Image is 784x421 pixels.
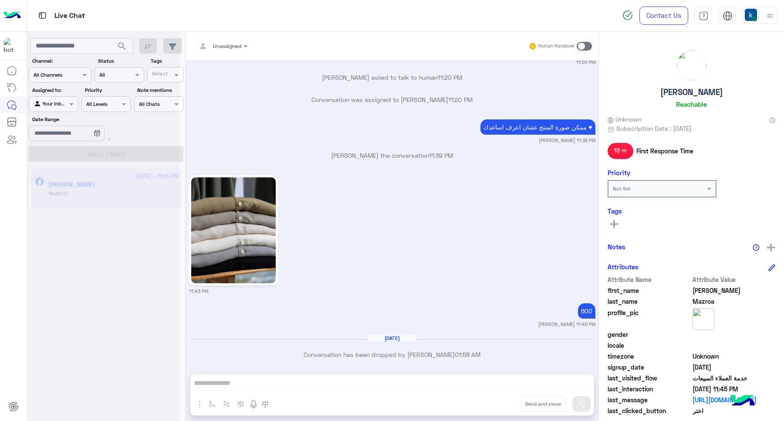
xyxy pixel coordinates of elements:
p: 12/10/2025, 11:38 PM [480,119,595,135]
p: [PERSON_NAME] the conversation [189,151,595,160]
span: signup_date [608,363,691,372]
p: Conversation has been dropped by [PERSON_NAME] [189,350,595,359]
span: last_clicked_button [608,406,691,415]
span: 11:20 PM [448,96,473,103]
span: 11:20 PM [438,74,462,81]
img: tab [699,11,709,21]
span: 2025-10-12T20:45:59.971Z [693,384,776,394]
small: [PERSON_NAME] 11:38 PM [539,137,595,144]
h6: [DATE] [368,335,416,341]
img: picture [693,308,714,330]
img: tab [37,10,48,21]
p: Live Chat [54,10,85,22]
img: add [767,244,775,251]
span: last_visited_flow [608,373,691,383]
h6: Attributes [608,263,639,271]
small: [PERSON_NAME] 11:45 PM [538,321,595,328]
a: Contact Us [639,7,688,25]
span: اختر [693,406,776,415]
span: last_message [608,395,691,404]
span: locale [608,341,691,350]
img: 713415422032625 [3,38,19,54]
b: Not Set [613,185,631,192]
span: profile_pic [608,308,691,328]
span: null [693,330,776,339]
p: Conversation was assigned to [PERSON_NAME] [189,95,595,104]
p: 12/10/2025, 11:45 PM [578,303,595,319]
small: Human Handover [538,43,575,50]
small: 11:20 PM [576,59,595,66]
span: Unknown [693,352,776,361]
img: spinner [622,10,633,20]
small: 11:43 PM [189,288,208,295]
img: 520174771_739999595345248_1128035989035686890_n.jpg [191,177,276,283]
img: tab [723,11,733,21]
span: timezone [608,352,691,361]
span: Mazroa [693,297,776,306]
img: hulul-logo.png [727,386,758,417]
img: notes [753,244,760,251]
a: [URL][DOMAIN_NAME] [693,395,776,404]
h5: [PERSON_NAME] [660,87,723,97]
button: Send and close [520,397,566,411]
span: null [693,341,776,350]
h6: Reachable [676,100,707,108]
img: picture [677,51,706,80]
span: 18 m [608,143,633,159]
div: Select [151,70,168,80]
img: profile [764,10,775,21]
span: Unassigned [213,43,241,49]
span: Attribute Name [608,275,691,284]
img: userImage [745,9,757,21]
div: loading... [96,132,111,147]
span: gender [608,330,691,339]
span: First Response Time [636,146,693,156]
h6: Tags [608,207,775,215]
span: خدمة العملاء المبيعات [693,373,776,383]
span: 2024-08-12T20:22:07.465Z [693,363,776,372]
span: Mohamed [693,286,776,295]
span: last_interaction [608,384,691,394]
span: 11:39 PM [429,152,453,159]
span: Subscription Date : [DATE] [616,124,692,133]
h6: Priority [608,169,630,177]
span: Unknown [608,115,642,124]
p: [PERSON_NAME] asked to talk to human [189,73,595,82]
span: 01:58 AM [455,351,480,358]
h6: Notes [608,243,625,251]
img: Logo [3,7,21,25]
span: last_name [608,297,691,306]
span: Attribute Value [693,275,776,284]
a: tab [695,7,712,25]
span: first_name [608,286,691,295]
